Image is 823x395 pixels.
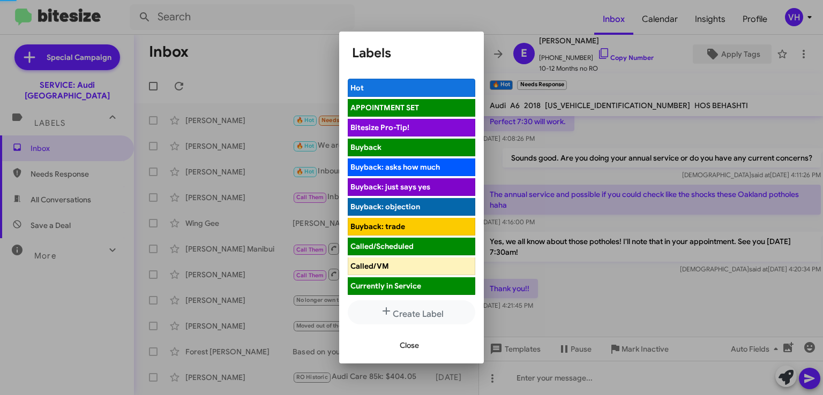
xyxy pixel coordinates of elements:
[400,336,419,355] span: Close
[350,162,440,172] span: Buyback: asks how much
[348,300,475,324] button: Create Label
[350,142,381,152] span: Buyback
[350,123,409,132] span: Bitesize Pro-Tip!
[350,261,389,271] span: Called/VM
[350,182,430,192] span: Buyback: just says yes
[350,202,420,211] span: Buyback: objection
[350,241,414,251] span: Called/Scheduled
[350,222,405,231] span: Buyback: trade
[352,44,471,62] h1: Labels
[391,336,428,355] button: Close
[350,103,419,112] span: APPOINTMENT SET
[350,281,421,291] span: Currently in Service
[350,83,364,93] span: Hot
